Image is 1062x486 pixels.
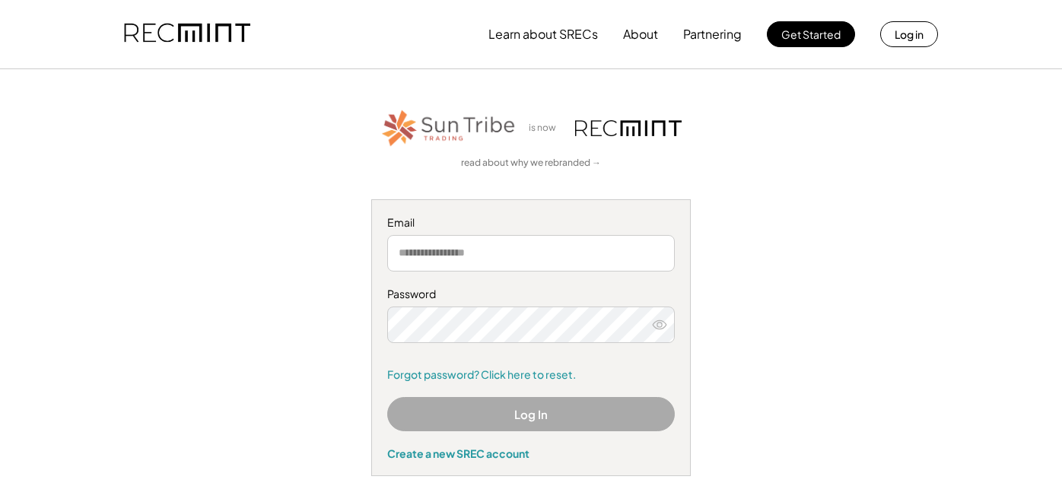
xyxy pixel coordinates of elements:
[387,215,675,230] div: Email
[683,19,742,49] button: Partnering
[525,122,568,135] div: is now
[461,157,601,170] a: read about why we rebranded →
[387,397,675,431] button: Log In
[488,19,598,49] button: Learn about SRECs
[380,107,517,149] img: STT_Horizontal_Logo%2B-%2BColor.png
[575,120,682,136] img: recmint-logotype%403x.png
[387,287,675,302] div: Password
[124,8,250,60] img: recmint-logotype%403x.png
[880,21,938,47] button: Log in
[623,19,658,49] button: About
[767,21,855,47] button: Get Started
[387,367,675,383] a: Forgot password? Click here to reset.
[387,446,675,460] div: Create a new SREC account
